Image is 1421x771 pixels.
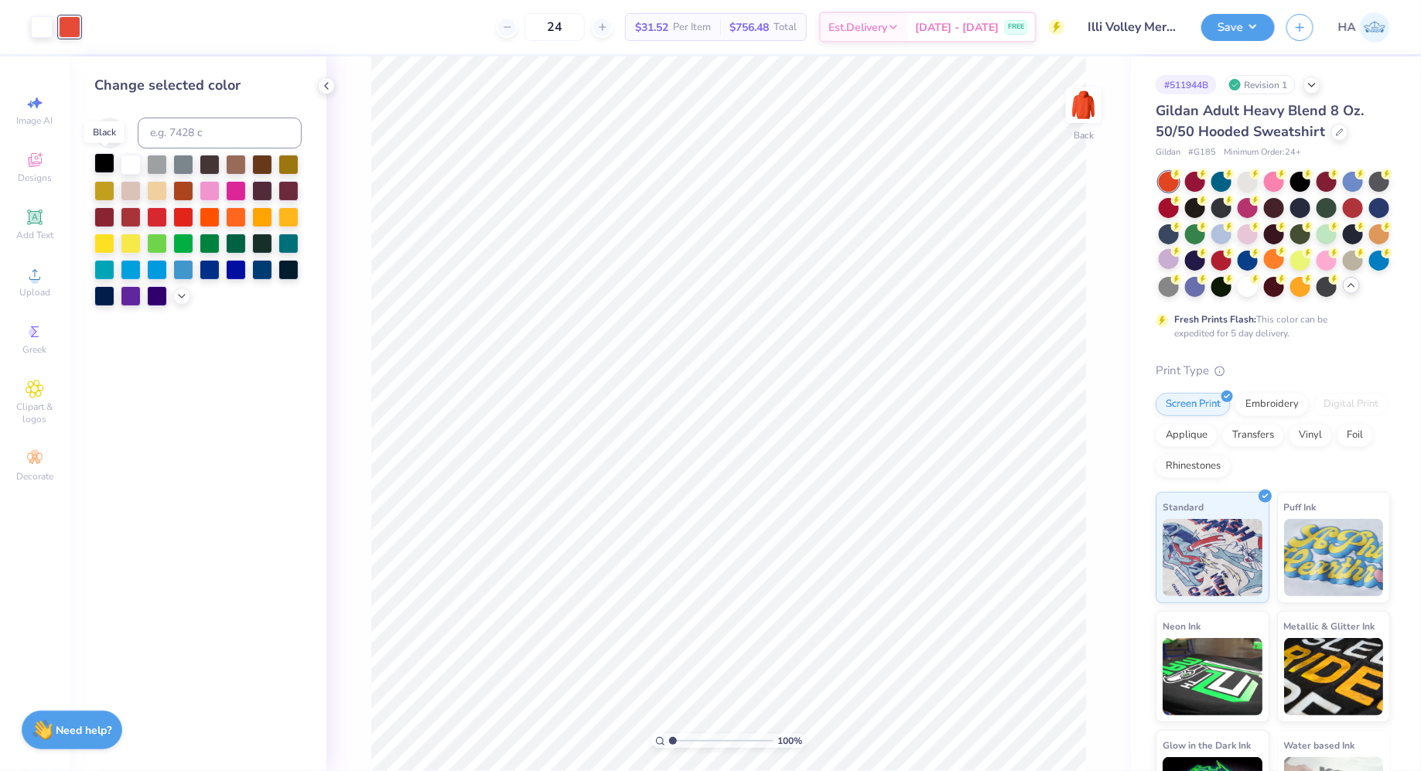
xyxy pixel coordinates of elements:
[635,19,668,36] span: $31.52
[1337,424,1373,447] div: Foil
[1313,393,1389,416] div: Digital Print
[1156,455,1231,478] div: Rhinestones
[1163,618,1201,634] span: Neon Ink
[1068,90,1099,121] img: Back
[1225,75,1296,94] div: Revision 1
[1156,393,1231,416] div: Screen Print
[23,343,47,356] span: Greek
[1156,75,1217,94] div: # 511944B
[915,19,999,36] span: [DATE] - [DATE]
[1338,19,1356,36] span: HA
[16,229,53,241] span: Add Text
[1360,12,1390,43] img: Harshit Agarwal
[1163,519,1262,596] img: Standard
[673,19,711,36] span: Per Item
[1163,499,1204,515] span: Standard
[84,121,125,143] div: Black
[1284,737,1355,753] span: Water based Ink
[1284,519,1384,596] img: Puff Ink
[56,723,112,738] strong: Need help?
[1074,128,1094,142] div: Back
[94,75,302,96] div: Change selected color
[1338,12,1390,43] a: HA
[1156,146,1180,159] span: Gildan
[1174,313,1256,326] strong: Fresh Prints Flash:
[1156,101,1364,141] span: Gildan Adult Heavy Blend 8 Oz. 50/50 Hooded Sweatshirt
[1289,424,1332,447] div: Vinyl
[1156,362,1390,380] div: Print Type
[774,19,797,36] span: Total
[1222,424,1284,447] div: Transfers
[1163,638,1262,715] img: Neon Ink
[1156,424,1218,447] div: Applique
[17,114,53,127] span: Image AI
[1174,312,1365,340] div: This color can be expedited for 5 day delivery.
[18,172,52,184] span: Designs
[1201,14,1275,41] button: Save
[1163,737,1251,753] span: Glow in the Dark Ink
[1224,146,1301,159] span: Minimum Order: 24 +
[524,13,585,41] input: – –
[16,470,53,483] span: Decorate
[777,734,802,748] span: 100 %
[1008,22,1024,32] span: FREE
[1284,638,1384,715] img: Metallic & Glitter Ink
[138,118,302,148] input: e.g. 7428 c
[1076,12,1190,43] input: Untitled Design
[1235,393,1309,416] div: Embroidery
[1284,499,1317,515] span: Puff Ink
[1188,146,1216,159] span: # G185
[1284,618,1375,634] span: Metallic & Glitter Ink
[729,19,769,36] span: $756.48
[828,19,887,36] span: Est. Delivery
[19,286,50,299] span: Upload
[8,401,62,425] span: Clipart & logos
